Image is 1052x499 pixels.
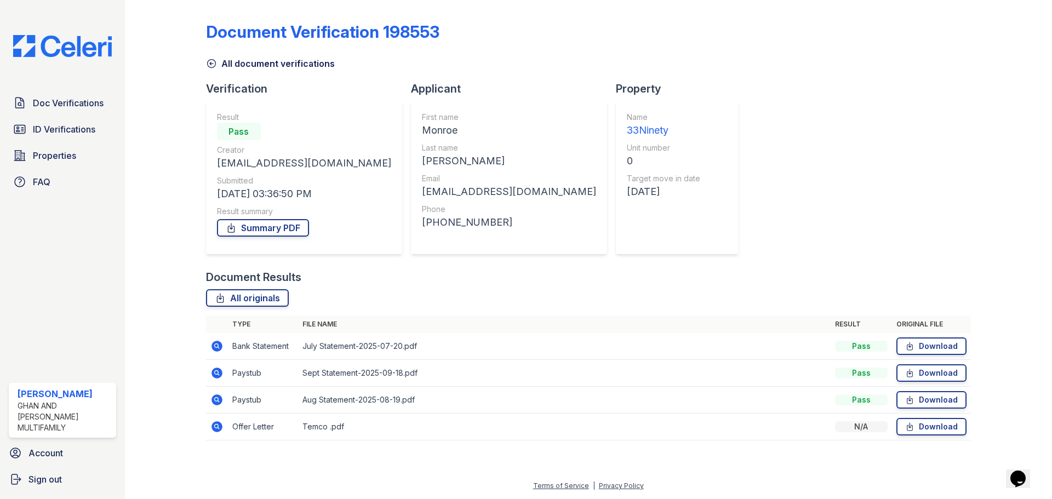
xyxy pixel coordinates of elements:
[228,316,298,333] th: Type
[422,173,596,184] div: Email
[422,153,596,169] div: [PERSON_NAME]
[896,391,967,409] a: Download
[206,269,301,285] div: Document Results
[298,387,831,414] td: Aug Statement-2025-08-19.pdf
[627,112,700,123] div: Name
[217,112,391,123] div: Result
[831,316,892,333] th: Result
[217,156,391,171] div: [EMAIL_ADDRESS][DOMAIN_NAME]
[422,123,596,138] div: Monroe
[298,333,831,360] td: July Statement-2025-07-20.pdf
[896,364,967,382] a: Download
[892,316,971,333] th: Original file
[217,145,391,156] div: Creator
[835,368,888,378] div: Pass
[9,171,116,193] a: FAQ
[835,394,888,405] div: Pass
[33,149,76,162] span: Properties
[206,57,335,70] a: All document verifications
[627,112,700,138] a: Name 33Ninety
[422,112,596,123] div: First name
[9,92,116,114] a: Doc Verifications
[627,173,700,184] div: Target move in date
[217,186,391,202] div: [DATE] 03:36:50 PM
[835,421,888,432] div: N/A
[835,341,888,352] div: Pass
[4,468,121,490] a: Sign out
[896,418,967,435] a: Download
[593,481,595,490] div: |
[206,22,439,42] div: Document Verification 198553
[33,96,104,110] span: Doc Verifications
[28,473,62,486] span: Sign out
[1006,455,1041,488] iframe: chat widget
[533,481,589,490] a: Terms of Service
[217,206,391,217] div: Result summary
[599,481,644,490] a: Privacy Policy
[616,81,747,96] div: Property
[228,414,298,440] td: Offer Letter
[896,337,967,355] a: Download
[206,289,289,307] a: All originals
[422,215,596,230] div: [PHONE_NUMBER]
[298,414,831,440] td: Temco .pdf
[4,35,121,57] img: CE_Logo_Blue-a8612792a0a2168367f1c8372b55b34899dd931a85d93a1a3d3e32e68fde9ad4.png
[4,442,121,464] a: Account
[217,219,309,237] a: Summary PDF
[422,142,596,153] div: Last name
[411,81,616,96] div: Applicant
[9,118,116,140] a: ID Verifications
[217,175,391,186] div: Submitted
[627,142,700,153] div: Unit number
[627,123,700,138] div: 33Ninety
[18,387,112,400] div: [PERSON_NAME]
[33,175,50,188] span: FAQ
[627,153,700,169] div: 0
[206,81,411,96] div: Verification
[28,446,63,460] span: Account
[217,123,261,140] div: Pass
[9,145,116,167] a: Properties
[627,184,700,199] div: [DATE]
[18,400,112,433] div: Ghan and [PERSON_NAME] Multifamily
[422,204,596,215] div: Phone
[228,387,298,414] td: Paystub
[298,360,831,387] td: Sept Statement-2025-09-18.pdf
[33,123,95,136] span: ID Verifications
[228,360,298,387] td: Paystub
[422,184,596,199] div: [EMAIL_ADDRESS][DOMAIN_NAME]
[228,333,298,360] td: Bank Statement
[298,316,831,333] th: File name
